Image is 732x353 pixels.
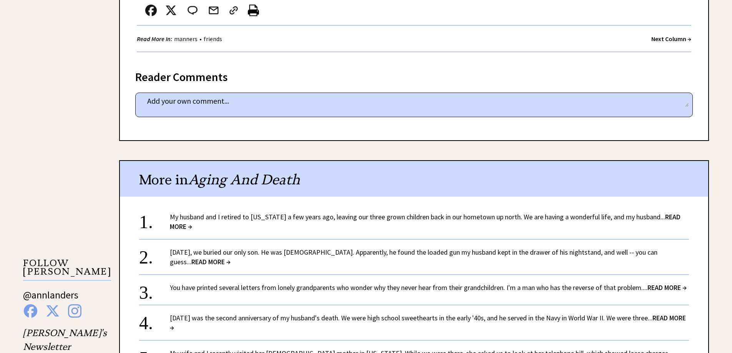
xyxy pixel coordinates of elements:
[135,69,693,81] div: Reader Comments
[23,259,111,281] p: FOLLOW [PERSON_NAME]
[647,283,687,292] span: READ MORE →
[139,247,170,262] div: 2.
[139,313,170,327] div: 4.
[170,212,681,231] a: My husband and I retired to [US_STATE] a few years ago, leaving our three grown children back in ...
[24,304,37,318] img: facebook%20blue.png
[23,288,78,309] a: @annlanders
[248,5,259,16] img: printer%20icon.png
[202,35,224,43] a: friends
[137,34,224,44] div: •
[170,313,686,332] a: [DATE] was the second anniversary of my husband's death. We were high school sweethearts in the e...
[145,5,157,16] img: facebook.png
[186,5,199,16] img: message_round%202.png
[188,171,300,188] span: Aging And Death
[170,248,657,266] a: [DATE], we buried our only son. He was [DEMOGRAPHIC_DATA]. Apparently, he found the loaded gun my...
[228,5,239,16] img: link_02.png
[120,161,708,197] div: More in
[170,283,687,292] a: You have printed several letters from lonely grandparents who wonder why they never hear from the...
[46,304,60,318] img: x%20blue.png
[165,5,177,16] img: x_small.png
[139,283,170,297] div: 3.
[137,35,172,43] strong: Read More In:
[139,212,170,226] div: 1.
[651,35,691,43] a: Next Column →
[172,35,199,43] a: manners
[191,257,231,266] span: READ MORE →
[68,304,81,318] img: instagram%20blue.png
[170,212,681,231] span: READ MORE →
[208,5,219,16] img: mail.png
[170,313,686,332] span: READ MORE →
